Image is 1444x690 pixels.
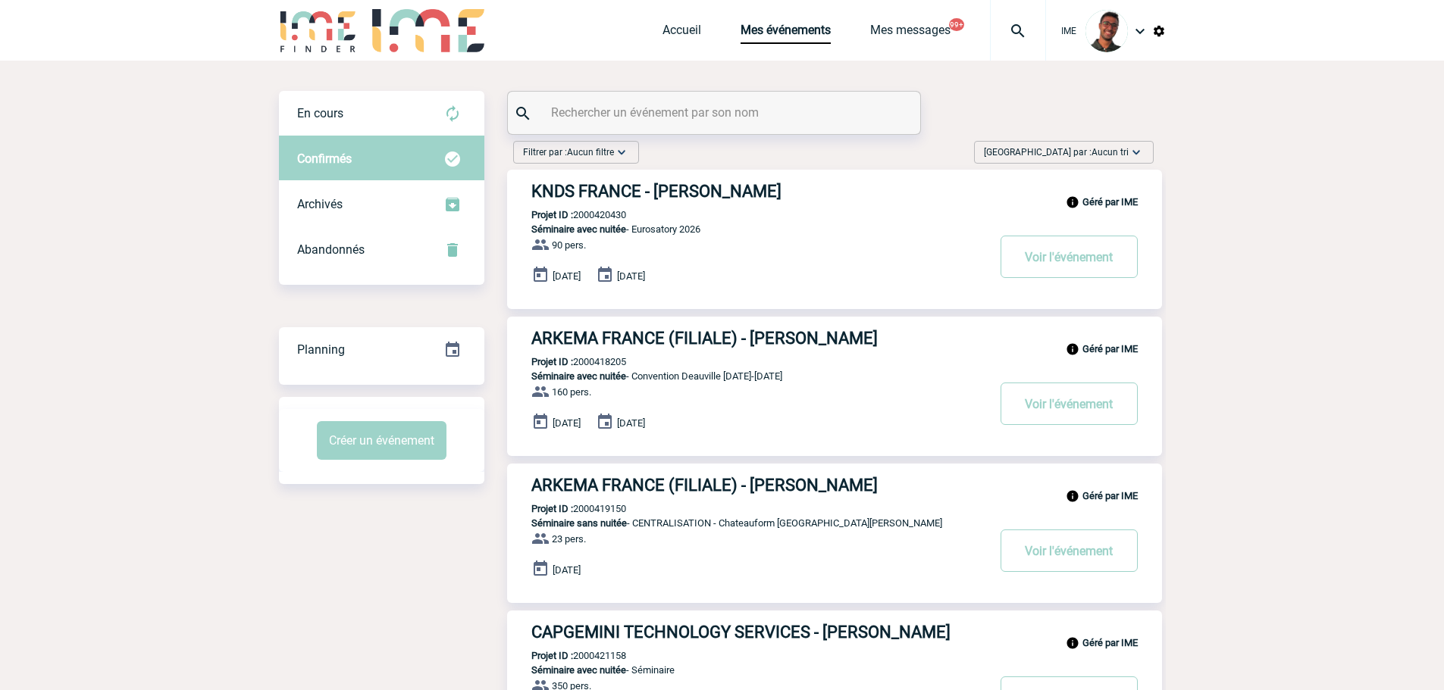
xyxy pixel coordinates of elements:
[507,356,626,367] p: 2000418205
[279,182,484,227] div: Retrouvez ici tous les événements que vous avez décidé d'archiver
[531,476,986,495] h3: ARKEMA FRANCE (FILIALE) - [PERSON_NAME]
[1061,26,1076,36] span: IME
[279,9,358,52] img: IME-Finder
[552,239,586,251] span: 90 pers.
[279,227,484,273] div: Retrouvez ici tous vos événements annulés
[553,564,581,576] span: [DATE]
[531,209,573,220] b: Projet ID :
[507,664,986,676] p: - Séminaire
[507,517,986,529] p: - CENTRALISATION - Chateauform [GEOGRAPHIC_DATA][PERSON_NAME]
[531,356,573,367] b: Projet ID :
[1082,490,1138,501] b: Géré par IME
[662,23,701,44] a: Accueil
[614,145,629,160] img: baseline_expand_more_white_24dp-b.png
[1129,145,1144,160] img: baseline_expand_more_white_24dp-b.png
[507,476,1162,495] a: ARKEMA FRANCE (FILIALE) - [PERSON_NAME]
[1066,195,1079,209] img: info_black_24dp.svg
[552,386,591,398] span: 160 pers.
[547,101,885,123] input: Rechercher un événement par son nom
[531,517,627,529] span: Séminaire sans nuitée
[984,145,1129,160] span: [GEOGRAPHIC_DATA] par :
[1066,489,1079,503] img: info_black_24dp.svg
[507,223,986,235] p: - Eurosatory 2026
[507,370,986,382] p: - Convention Deauville [DATE]-[DATE]
[531,182,986,201] h3: KNDS FRANCE - [PERSON_NAME]
[297,106,343,120] span: En cours
[297,242,365,257] span: Abandonnés
[617,270,645,282] span: [DATE]
[523,145,614,160] span: Filtrer par :
[1085,10,1128,52] img: 124970-0.jpg
[552,533,586,545] span: 23 pers.
[507,329,1162,348] a: ARKEMA FRANCE (FILIALE) - [PERSON_NAME]
[279,326,484,371] a: Planning
[531,664,626,676] span: Séminaire avec nuitée
[1066,342,1079,356] img: info_black_24dp.svg
[507,650,626,661] p: 2000421158
[1001,529,1138,572] button: Voir l'événement
[279,327,484,373] div: Retrouvez ici tous vos événements organisés par date et état d'avancement
[1092,147,1129,158] span: Aucun tri
[531,503,573,514] b: Projet ID :
[567,147,614,158] span: Aucun filtre
[1066,636,1079,650] img: info_black_24dp.svg
[531,370,626,382] span: Séminaire avec nuitée
[1082,637,1138,648] b: Géré par IME
[531,223,626,235] span: Séminaire avec nuitée
[507,182,1162,201] a: KNDS FRANCE - [PERSON_NAME]
[870,23,951,44] a: Mes messages
[507,503,626,514] p: 2000419150
[617,417,645,429] span: [DATE]
[1082,196,1138,208] b: Géré par IME
[317,421,446,460] button: Créer un événement
[507,209,626,220] p: 2000420430
[279,91,484,136] div: Retrouvez ici tous vos évènements avant confirmation
[507,623,1162,642] a: CAPGEMINI TECHNOLOGY SERVICES - [PERSON_NAME]
[531,650,573,661] b: Projet ID :
[553,417,581,429] span: [DATE]
[297,197,343,211] span: Archivés
[1001,236,1138,278] button: Voir l'événement
[531,623,986,642] h3: CAPGEMINI TECHNOLOGY SERVICES - [PERSON_NAME]
[297,151,352,166] span: Confirmés
[531,329,986,348] h3: ARKEMA FRANCE (FILIALE) - [PERSON_NAME]
[297,342,345,357] span: Planning
[1001,382,1138,425] button: Voir l'événement
[1082,343,1138,354] b: Géré par IME
[553,270,581,282] span: [DATE]
[741,23,831,44] a: Mes événements
[949,18,964,31] button: 99+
